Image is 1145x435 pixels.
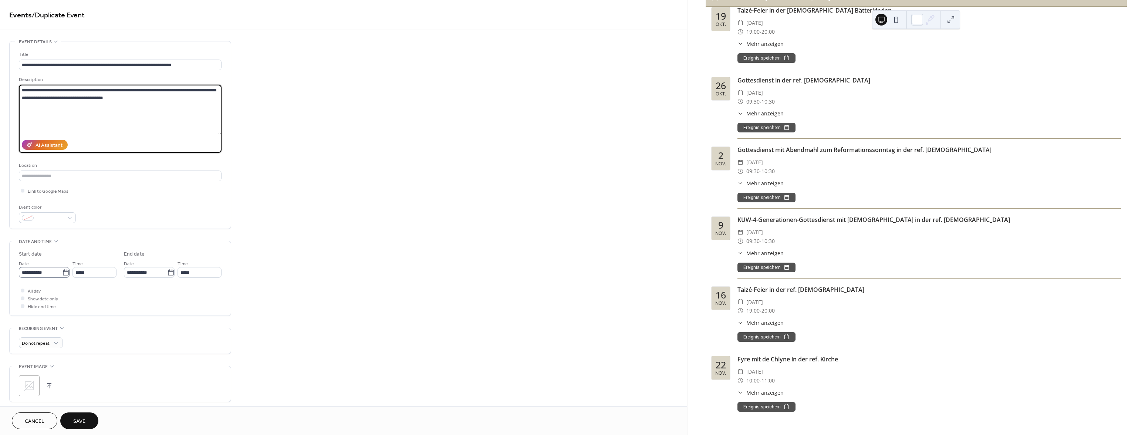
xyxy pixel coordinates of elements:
div: End date [124,250,145,258]
div: ​ [737,306,743,315]
span: Date [124,260,134,268]
span: Mehr anzeigen [746,179,784,187]
div: Nov. [715,301,726,306]
button: ​Mehr anzeigen [737,109,784,117]
span: [DATE] [746,228,763,237]
div: ​ [737,88,743,97]
div: Start date [19,250,42,258]
span: [DATE] [746,88,763,97]
div: Event color [19,203,74,211]
span: Show date only [28,295,58,303]
span: - [760,237,761,246]
div: ​ [737,228,743,237]
span: 20:00 [761,27,775,36]
div: 26 [716,81,726,90]
span: Event details [19,38,52,46]
span: Time [72,260,83,268]
div: 9 [718,220,723,230]
div: ​ [737,249,743,257]
button: AI Assistant [22,140,68,150]
span: Save [73,418,85,425]
div: ​ [737,179,743,187]
div: Title [19,51,220,58]
div: 19 [716,11,726,21]
span: All day [28,287,41,295]
div: Fyre mit de Chlyne in der ref. Kirche [737,355,1121,364]
span: - [760,306,761,315]
span: 20:00 [761,306,775,315]
span: [DATE] [746,367,763,376]
button: ​Mehr anzeigen [737,179,784,187]
span: Time [178,260,188,268]
div: ​ [737,109,743,117]
div: ​ [737,158,743,167]
div: 2 [718,151,723,160]
div: Gottesdienst in der ref. [DEMOGRAPHIC_DATA] [737,76,1121,85]
div: ​ [737,27,743,36]
span: - [760,27,761,36]
button: Ereignis speichern [737,332,796,342]
span: Do not repeat [22,339,50,348]
button: Ereignis speichern [737,193,796,202]
button: Ereignis speichern [737,263,796,272]
div: ​ [737,298,743,307]
button: ​Mehr anzeigen [737,249,784,257]
div: Gottesdienst mit Abendmahl zum Reformationssonntag in der ref. [DEMOGRAPHIC_DATA] [737,145,1121,154]
div: Nov. [715,371,726,376]
span: - [760,167,761,176]
div: AI Assistant [36,142,63,149]
span: - [760,376,761,385]
button: Cancel [12,412,57,429]
div: Nov. [715,231,726,236]
span: 10:30 [761,97,775,106]
span: [DATE] [746,158,763,167]
span: Link to Google Maps [28,188,68,195]
span: Cancel [25,418,44,425]
span: 10:30 [761,167,775,176]
div: ​ [737,319,743,327]
span: Mehr anzeigen [746,389,784,397]
button: ​Mehr anzeigen [737,40,784,48]
span: Mehr anzeigen [746,109,784,117]
div: Okt. [716,22,726,27]
a: Events [9,8,32,23]
div: KUW-4-Generationen-Gottesdienst mit [DEMOGRAPHIC_DATA] in der ref. [DEMOGRAPHIC_DATA] [737,215,1121,224]
div: ​ [737,167,743,176]
div: ​ [737,97,743,106]
button: Save [60,412,98,429]
span: Event image [19,363,48,371]
div: 22 [716,360,726,370]
button: Ereignis speichern [737,53,796,63]
span: 09:30 [746,237,760,246]
span: Date [19,260,29,268]
div: ​ [737,367,743,376]
div: ​ [737,18,743,27]
span: 09:30 [746,167,760,176]
div: ​ [737,40,743,48]
div: Okt. [716,92,726,97]
span: 19:00 [746,27,760,36]
div: Nov. [715,162,726,166]
div: ​ [737,389,743,397]
span: Mehr anzeigen [746,249,784,257]
span: / Duplicate Event [32,8,85,23]
span: 11:00 [761,376,775,385]
span: 09:30 [746,97,760,106]
span: 19:00 [746,306,760,315]
div: 16 [716,290,726,300]
div: ; [19,375,40,396]
div: Taizé-Feier in der [DEMOGRAPHIC_DATA] Bätterkinden [737,6,1121,15]
button: Ereignis speichern [737,123,796,132]
div: Location [19,162,220,169]
div: ​ [737,237,743,246]
span: Recurring event [19,325,58,333]
button: Ereignis speichern [737,402,796,412]
button: ​Mehr anzeigen [737,389,784,397]
span: [DATE] [746,18,763,27]
div: Description [19,76,220,84]
div: ​ [737,376,743,385]
div: Taizé-Feier in der ref. [DEMOGRAPHIC_DATA] [737,285,1121,294]
span: 10:30 [761,237,775,246]
span: Hide end time [28,303,56,311]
